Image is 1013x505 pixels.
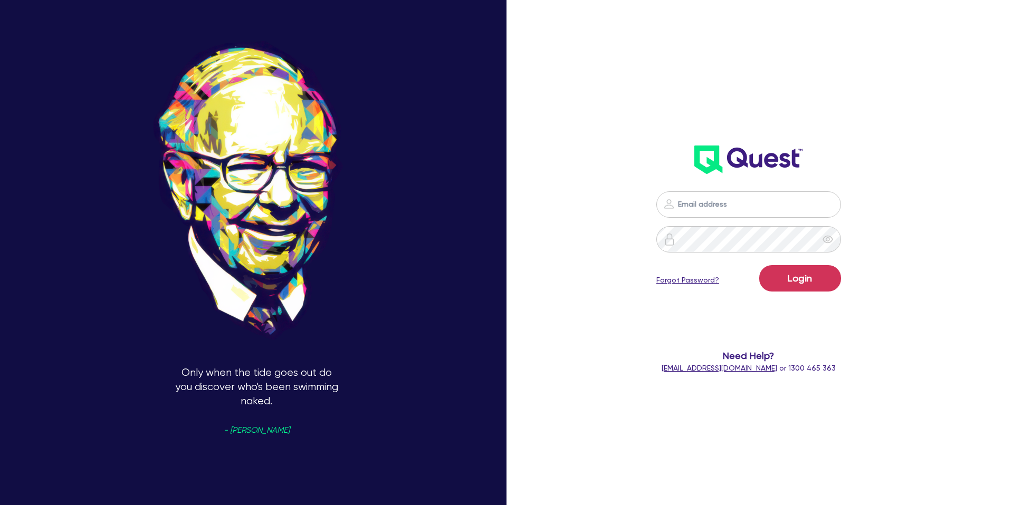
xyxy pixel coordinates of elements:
img: icon-password [663,198,675,210]
input: Email address [656,191,841,218]
span: Need Help? [613,348,884,363]
span: eye [823,234,833,245]
img: wH2k97JdezQIQAAAABJRU5ErkJggg== [694,145,802,174]
a: [EMAIL_ADDRESS][DOMAIN_NAME] [662,364,777,372]
span: - [PERSON_NAME] [224,426,290,434]
img: icon-password [663,233,676,246]
button: Login [759,265,841,292]
span: or 1300 465 363 [662,364,836,372]
a: Forgot Password? [656,275,719,286]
